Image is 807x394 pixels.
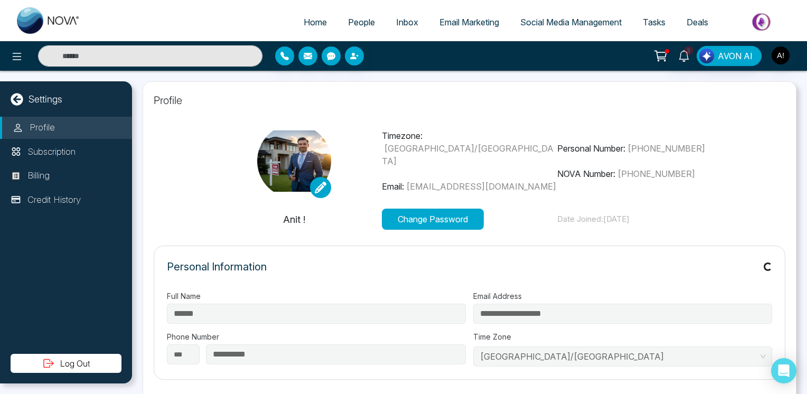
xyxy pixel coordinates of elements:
[29,92,62,106] p: Settings
[429,12,510,32] a: Email Marketing
[396,17,418,27] span: Inbox
[473,290,772,302] label: Email Address
[643,17,665,27] span: Tasks
[520,17,622,27] span: Social Media Management
[684,46,693,55] span: 3
[207,212,382,227] p: Anit !
[617,168,695,179] span: [PHONE_NUMBER]
[348,17,375,27] span: People
[11,354,121,373] button: Log Out
[27,169,50,183] p: Billing
[510,12,632,32] a: Social Media Management
[557,142,733,155] p: Personal Number:
[27,145,76,159] p: Subscription
[557,167,733,180] p: NOVA Number:
[439,17,499,27] span: Email Marketing
[257,124,331,198] img: Gemini_Generated_Image_wh3fwhwh3fwhwh3f.jpg
[167,331,466,342] label: Phone Number
[382,129,557,167] p: Timezone:
[167,290,466,302] label: Full Name
[687,17,708,27] span: Deals
[30,121,55,135] p: Profile
[632,12,676,32] a: Tasks
[337,12,386,32] a: People
[480,349,765,364] span: Asia/Kolkata
[27,193,81,207] p: Credit History
[17,7,80,34] img: Nova CRM Logo
[699,49,714,63] img: Lead Flow
[724,10,801,34] img: Market-place.gif
[557,213,733,226] p: Date Joined: [DATE]
[473,331,772,342] label: Time Zone
[406,181,556,192] span: [EMAIL_ADDRESS][DOMAIN_NAME]
[382,143,553,166] span: [GEOGRAPHIC_DATA]/[GEOGRAPHIC_DATA]
[382,209,484,230] button: Change Password
[718,50,753,62] span: AVON AI
[671,46,697,64] a: 3
[386,12,429,32] a: Inbox
[154,92,785,108] p: Profile
[167,259,267,275] p: Personal Information
[293,12,337,32] a: Home
[676,12,719,32] a: Deals
[627,143,705,154] span: [PHONE_NUMBER]
[772,46,790,64] img: User Avatar
[697,46,762,66] button: AVON AI
[771,358,796,383] div: Open Intercom Messenger
[382,180,557,193] p: Email:
[304,17,327,27] span: Home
